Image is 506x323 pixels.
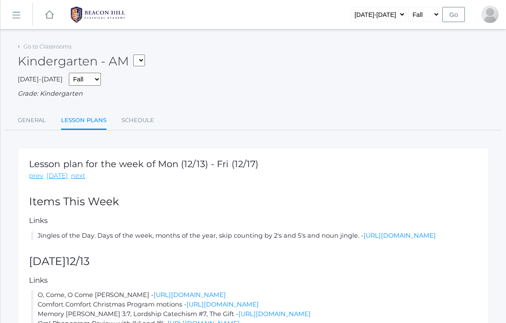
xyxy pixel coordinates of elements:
[481,6,499,23] div: Heather Porter
[31,310,477,319] li: Memory [PERSON_NAME] 3:7, Lordship Catechism #7, The Gift -
[29,196,477,208] h2: Items This Week
[71,171,85,181] a: next
[65,4,130,26] img: BHCALogos-05-308ed15e86a5a0abce9b8dd61676a3503ac9727e845dece92d48e8588c001991.png
[29,216,477,224] h5: Links
[442,7,465,22] input: Go
[31,300,477,310] li: Comfort Comfort Christmas Program motions -
[122,112,154,129] a: Schedule
[31,291,477,300] li: O, Come, O Come [PERSON_NAME] -
[18,55,145,68] h2: Kindergarten - AM
[46,171,68,181] a: [DATE]
[18,112,46,129] a: General
[18,75,63,83] span: [DATE]-[DATE]
[31,231,477,241] li: Jingles of the Day. Days of the week, months of the year, skip counting by 2's and 5's and noun j...
[29,171,43,181] a: prev
[18,89,489,99] div: Grade: Kindergarten
[29,255,477,268] h2: [DATE]
[238,310,311,318] a: [URL][DOMAIN_NAME]
[187,300,259,308] a: [URL][DOMAIN_NAME]
[29,159,258,169] h1: Lesson plan for the week of Mon (12/13) - Fri (12/17)
[154,291,226,299] a: [URL][DOMAIN_NAME]
[364,232,436,239] a: [URL][DOMAIN_NAME]
[29,276,477,284] h5: Links
[23,43,71,50] a: Go to Classrooms
[66,255,90,268] span: 12/13
[61,112,106,130] a: Lesson Plans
